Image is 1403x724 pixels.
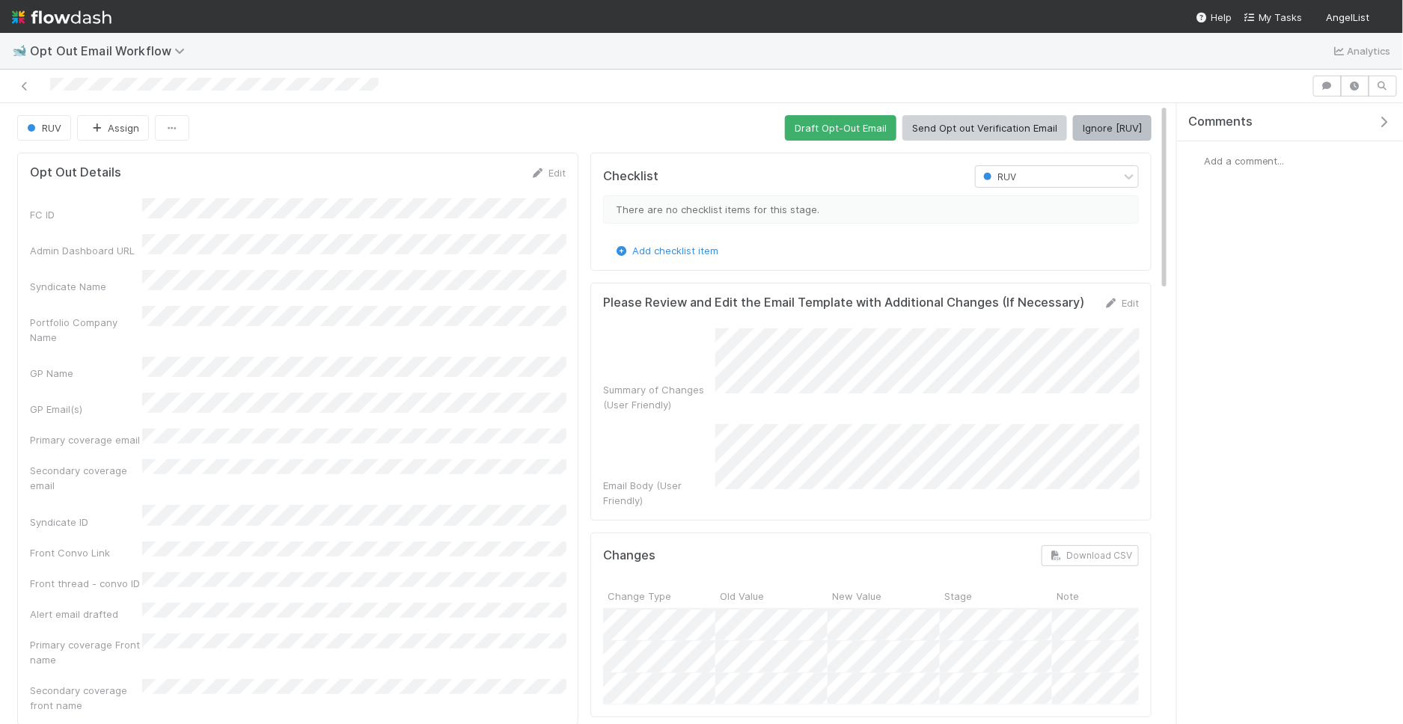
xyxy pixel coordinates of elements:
span: 🐋 [12,44,27,57]
div: Front Convo Link [30,545,142,560]
div: There are no checklist items for this stage. [603,195,1139,224]
button: RUV [17,115,71,141]
div: Portfolio Company Name [30,315,142,345]
span: AngelList [1327,11,1370,23]
h5: Opt Out Details [30,165,121,180]
div: Summary of Changes (User Friendly) [603,382,715,412]
div: Help [1196,10,1232,25]
div: Note [1052,584,1164,607]
span: RUV [980,171,1016,182]
button: Assign [77,115,149,141]
a: Edit [1104,297,1139,309]
button: Download CSV [1042,545,1139,566]
div: Primary coverage email [30,432,142,447]
div: FC ID [30,207,142,222]
a: Add checklist item [614,245,718,257]
img: logo-inverted-e16ddd16eac7371096b0.svg [12,4,111,30]
div: GP Email(s) [30,402,142,417]
div: Email Body (User Friendly) [603,478,715,508]
a: Analytics [1332,42,1391,60]
span: Add a comment... [1204,155,1285,167]
img: avatar_2de93f86-b6c7-4495-bfe2-fb093354a53c.png [1189,153,1204,168]
div: GP Name [30,366,142,381]
h5: Please Review and Edit the Email Template with Additional Changes (If Necessary) [603,295,1084,310]
div: Syndicate ID [30,515,142,530]
img: avatar_2de93f86-b6c7-4495-bfe2-fb093354a53c.png [1376,10,1391,25]
span: Comments [1188,114,1253,129]
div: Admin Dashboard URL [30,243,142,258]
a: Edit [531,167,566,179]
div: Change Type [603,584,715,607]
button: Send Opt out Verification Email [902,115,1067,141]
div: Old Value [715,584,828,607]
span: RUV [24,122,61,134]
a: My Tasks [1244,10,1303,25]
span: My Tasks [1244,11,1303,23]
button: Draft Opt-Out Email [785,115,896,141]
div: Front thread - convo ID [30,576,142,591]
div: Alert email drafted [30,607,142,622]
div: New Value [828,584,940,607]
div: Syndicate Name [30,279,142,294]
button: Ignore [RUV] [1073,115,1152,141]
h5: Changes [603,548,655,563]
span: Opt Out Email Workflow [30,43,192,58]
div: Secondary coverage front name [30,683,142,713]
h5: Checklist [603,169,658,184]
div: Stage [940,584,1052,607]
div: Primary coverage Front name [30,637,142,667]
div: Secondary coverage email [30,463,142,493]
